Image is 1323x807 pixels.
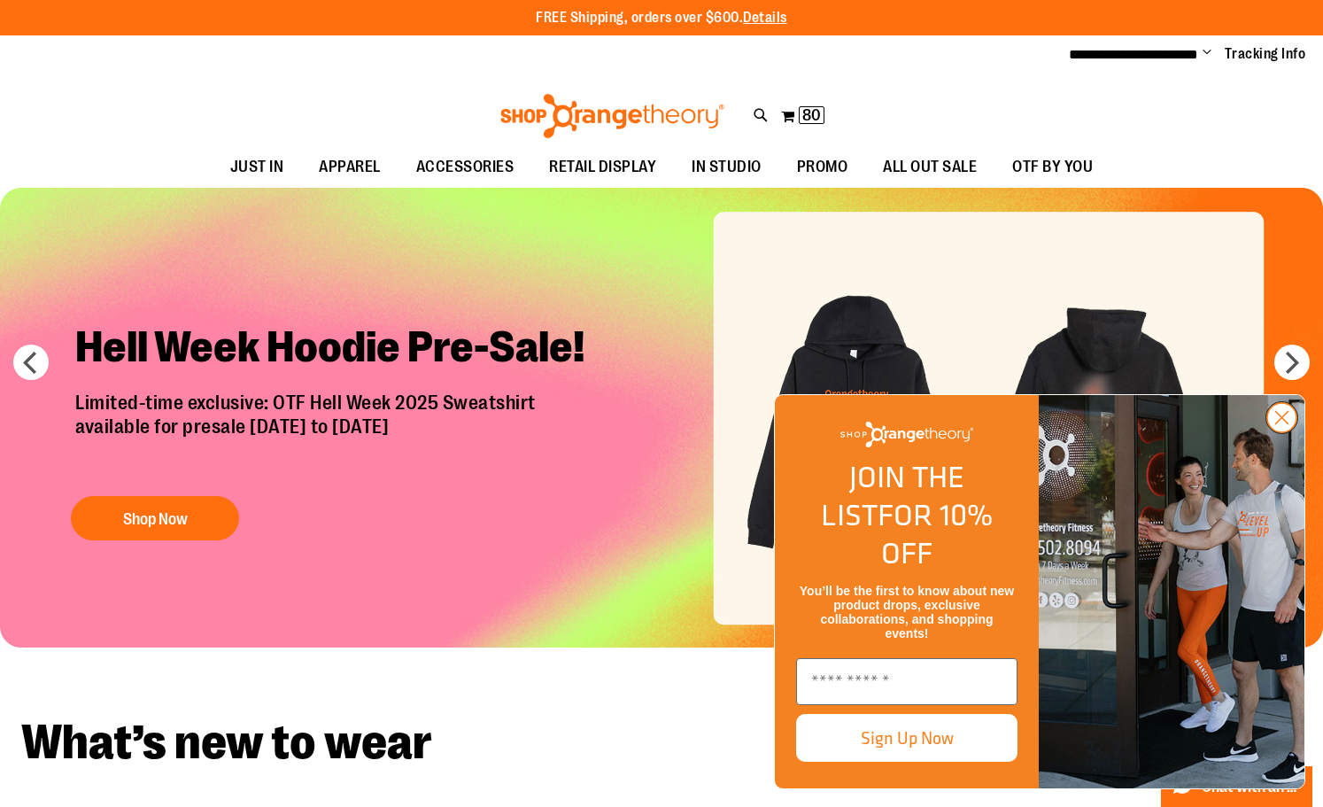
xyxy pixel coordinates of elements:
input: Enter email [796,658,1017,705]
img: Shop Orangetheory [498,94,727,138]
span: APPAREL [319,147,381,187]
span: ALL OUT SALE [883,147,977,187]
span: FOR 10% OFF [878,493,993,575]
p: Limited-time exclusive: OTF Hell Week 2025 Sweatshirt available for presale [DATE] to [DATE] [62,392,615,478]
button: Sign Up Now [796,714,1017,762]
img: Shop Orangetheory [840,422,973,447]
button: Account menu [1203,45,1211,63]
span: ACCESSORIES [416,147,514,187]
button: Shop Now [71,496,239,540]
span: You’ll be the first to know about new product drops, exclusive collaborations, and shopping events! [800,584,1014,640]
div: FLYOUT Form [756,376,1323,807]
button: next [1274,345,1310,380]
span: PROMO [797,147,848,187]
span: JOIN THE LIST [821,454,964,537]
h2: What’s new to wear [21,718,1302,767]
span: 80 [802,106,821,124]
button: Close dialog [1265,401,1298,434]
span: JUST IN [230,147,284,187]
p: FREE Shipping, orders over $600. [536,8,787,28]
span: IN STUDIO [692,147,762,187]
a: Tracking Info [1225,44,1306,64]
img: Shop Orangtheory [1039,395,1304,788]
a: Details [743,10,787,26]
span: OTF BY YOU [1012,147,1093,187]
button: prev [13,345,49,380]
a: Hell Week Hoodie Pre-Sale! Limited-time exclusive: OTF Hell Week 2025 Sweatshirtavailable for pre... [62,307,615,549]
h2: Hell Week Hoodie Pre-Sale! [62,307,615,392]
span: RETAIL DISPLAY [549,147,656,187]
